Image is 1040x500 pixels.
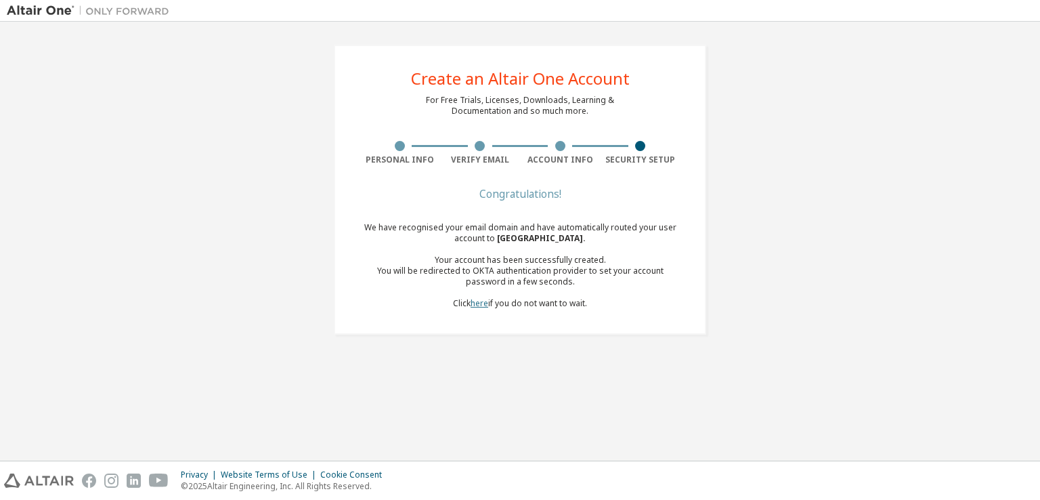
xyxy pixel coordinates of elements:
[520,154,601,165] div: Account Info
[127,474,141,488] img: linkedin.svg
[360,266,680,287] div: You will be redirected to OKTA authentication provider to set your account password in a few seco...
[149,474,169,488] img: youtube.svg
[471,297,488,309] a: here
[426,95,614,117] div: For Free Trials, Licenses, Downloads, Learning & Documentation and so much more.
[4,474,74,488] img: altair_logo.svg
[360,190,680,198] div: Congratulations!
[104,474,118,488] img: instagram.svg
[82,474,96,488] img: facebook.svg
[7,4,176,18] img: Altair One
[360,255,680,266] div: Your account has been successfully created.
[360,222,680,309] div: We have recognised your email domain and have automatically routed your user account to Click if ...
[221,470,320,480] div: Website Terms of Use
[411,70,630,87] div: Create an Altair One Account
[497,232,586,244] span: [GEOGRAPHIC_DATA] .
[181,470,221,480] div: Privacy
[440,154,521,165] div: Verify Email
[320,470,390,480] div: Cookie Consent
[601,154,681,165] div: Security Setup
[360,154,440,165] div: Personal Info
[181,480,390,492] p: © 2025 Altair Engineering, Inc. All Rights Reserved.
